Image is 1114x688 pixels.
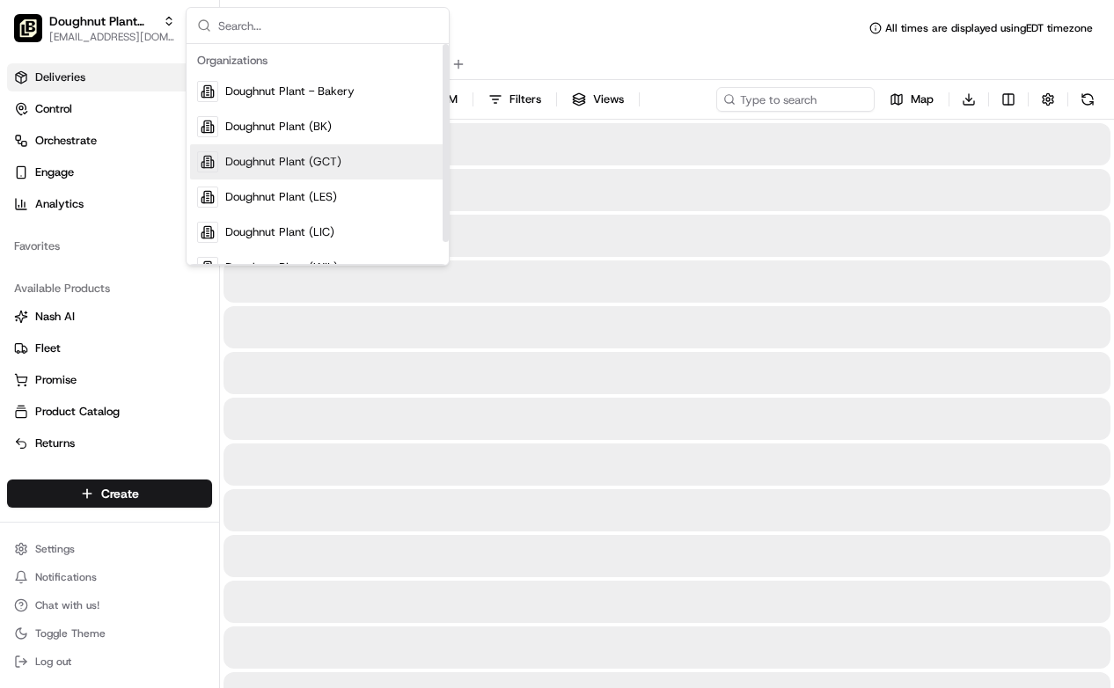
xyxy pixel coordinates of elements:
[7,537,212,561] button: Settings
[35,626,106,640] span: Toggle Theme
[225,154,341,170] span: Doughnut Plant (GCT)
[218,8,438,43] input: Search...
[7,429,212,457] button: Returns
[14,435,205,451] a: Returns
[35,598,99,612] span: Chat with us!
[7,565,212,589] button: Notifications
[7,63,212,91] a: Deliveries
[35,165,74,180] span: Engage
[225,119,332,135] span: Doughnut Plant (BK)
[35,133,97,149] span: Orchestrate
[7,232,212,260] div: Favorites
[7,649,212,674] button: Log out
[225,189,337,205] span: Doughnut Plant (LES)
[35,655,71,669] span: Log out
[14,340,205,356] a: Fleet
[35,372,77,388] span: Promise
[46,113,317,132] input: Got a question? Start typing here...
[149,257,163,271] div: 💻
[1075,87,1100,112] button: Refresh
[882,87,942,112] button: Map
[911,91,934,107] span: Map
[18,257,32,271] div: 📗
[885,21,1093,35] span: All times are displayed using EDT timezone
[49,30,175,44] button: [EMAIL_ADDRESS][DOMAIN_NAME]
[593,91,624,107] span: Views
[7,190,212,218] a: Analytics
[14,309,205,325] a: Nash AI
[7,158,212,187] button: Engage
[101,485,139,502] span: Create
[35,435,75,451] span: Returns
[60,186,223,200] div: We're available if you need us!
[166,255,282,273] span: API Documentation
[7,334,212,362] button: Fleet
[716,87,875,112] input: Type to search
[142,248,289,280] a: 💻API Documentation
[509,91,541,107] span: Filters
[14,404,205,420] a: Product Catalog
[35,196,84,212] span: Analytics
[175,298,213,311] span: Pylon
[564,87,632,112] button: Views
[7,621,212,646] button: Toggle Theme
[18,70,320,99] p: Welcome 👋
[7,7,182,49] button: Doughnut Plant (LES)Doughnut Plant (LES)[EMAIL_ADDRESS][DOMAIN_NAME]
[225,84,355,99] span: Doughnut Plant - Bakery
[35,340,61,356] span: Fleet
[7,593,212,618] button: Chat with us!
[225,224,334,240] span: Doughnut Plant (LIC)
[225,260,338,275] span: Doughnut Plant (WIL)
[18,18,53,53] img: Nash
[14,372,205,388] a: Promise
[14,14,42,42] img: Doughnut Plant (LES)
[35,70,85,85] span: Deliveries
[49,12,156,30] button: Doughnut Plant (LES)
[7,479,212,508] button: Create
[7,303,212,331] button: Nash AI
[7,95,212,123] button: Control
[60,168,289,186] div: Start new chat
[35,255,135,273] span: Knowledge Base
[187,44,449,265] div: Suggestions
[7,366,212,394] button: Promise
[18,168,49,200] img: 1736555255976-a54dd68f-1ca7-489b-9aae-adbdc363a1c4
[124,297,213,311] a: Powered byPylon
[35,309,75,325] span: Nash AI
[7,398,212,426] button: Product Catalog
[190,48,445,74] div: Organizations
[480,87,549,112] button: Filters
[35,542,75,556] span: Settings
[299,173,320,194] button: Start new chat
[35,570,97,584] span: Notifications
[7,127,212,155] button: Orchestrate
[11,248,142,280] a: 📗Knowledge Base
[7,274,212,303] div: Available Products
[35,101,72,117] span: Control
[35,404,120,420] span: Product Catalog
